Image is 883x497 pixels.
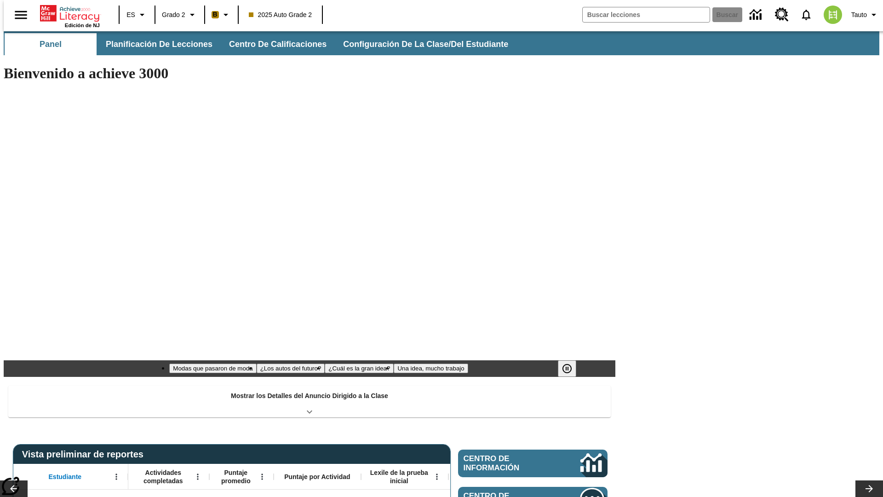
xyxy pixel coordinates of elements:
button: Centro de calificaciones [222,33,334,55]
div: Pausar [558,360,585,377]
span: Planificación de lecciones [106,39,212,50]
span: 2025 Auto Grade 2 [249,10,312,20]
button: Carrusel de lecciones, seguir [855,480,883,497]
body: Máximo 600 caracteres Presiona Escape para desactivar la barra de herramientas Presiona Alt + F10... [4,7,134,16]
button: Abrir menú [191,470,205,484]
button: Abrir menú [109,470,123,484]
input: Buscar campo [583,7,710,22]
button: Planificación de lecciones [98,33,220,55]
span: Puntaje por Actividad [284,473,350,481]
span: Estudiante [49,473,82,481]
a: Portada [40,4,100,23]
div: Portada [40,3,100,28]
span: B [213,9,218,20]
button: Diapositiva 1 Modas que pasaron de moda [169,364,256,373]
div: Mostrar los Detalles del Anuncio Dirigido a la Clase [8,386,611,417]
button: Lenguaje: ES, Selecciona un idioma [122,6,152,23]
button: Perfil/Configuración [848,6,883,23]
h1: Bienvenido a achieve 3000 [4,65,615,82]
div: Subbarra de navegación [4,31,879,55]
span: Vista preliminar de reportes [22,449,148,460]
button: Abrir el menú lateral [7,1,34,29]
a: Notificaciones [794,3,818,27]
button: Panel [5,33,97,55]
span: Centro de información [464,454,550,473]
span: Grado 2 [162,10,185,20]
button: Grado: Grado 2, Elige un grado [158,6,201,23]
span: Lexile de la prueba inicial [366,468,433,485]
button: Escoja un nuevo avatar [818,3,848,27]
span: Panel [40,39,62,50]
a: Centro de recursos, Se abrirá en una pestaña nueva. [769,2,794,27]
button: Diapositiva 4 Una idea, mucho trabajo [394,364,468,373]
span: Configuración de la clase/del estudiante [343,39,508,50]
button: Abrir menú [430,470,444,484]
button: Abrir menú [255,470,269,484]
div: Subbarra de navegación [4,33,516,55]
button: Boost El color de la clase es anaranjado claro. Cambiar el color de la clase. [208,6,235,23]
span: Actividades completadas [133,468,194,485]
button: Configuración de la clase/del estudiante [336,33,516,55]
a: Centro de información [458,450,608,477]
span: Centro de calificaciones [229,39,327,50]
button: Diapositiva 2 ¿Los autos del futuro? [257,364,325,373]
button: Diapositiva 3 ¿Cuál es la gran idea? [325,364,394,373]
button: Pausar [558,360,576,377]
a: Centro de información [744,2,769,28]
span: Puntaje promedio [214,468,258,485]
img: avatar image [824,6,842,24]
span: ES [126,10,135,20]
span: Tauto [851,10,867,20]
p: Mostrar los Detalles del Anuncio Dirigido a la Clase [231,391,388,401]
span: Edición de NJ [65,23,100,28]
